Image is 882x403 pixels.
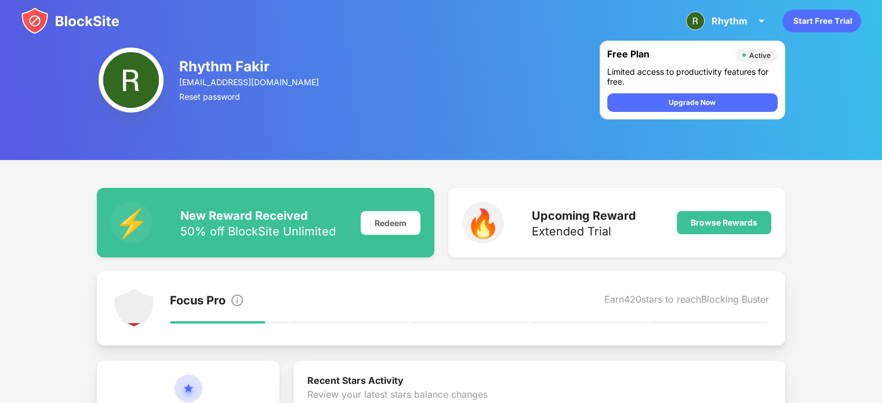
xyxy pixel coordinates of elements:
div: Focus Pro [170,293,226,310]
div: ⚡️ [111,202,153,244]
div: Extended Trial [532,226,636,237]
div: 50% off BlockSite Unlimited [180,226,336,237]
div: Recent Stars Activity [307,375,771,389]
div: Browse Rewards [691,218,757,227]
img: blocksite-icon.svg [21,7,119,35]
div: Rhythm Fakir [179,58,321,75]
img: ACg8ocINP5-_HkQiXvVDQTPGEdl-RUrw-qwsOWqjY3XgBgDa3aq8xg=s96-c [99,48,164,112]
div: Limited access to productivity features for free. [607,67,778,86]
img: info.svg [230,293,244,307]
div: New Reward Received [180,209,336,223]
div: [EMAIL_ADDRESS][DOMAIN_NAME] [179,77,321,87]
div: Free Plan [607,48,729,62]
div: 🔥 [462,202,504,244]
div: animation [782,9,861,32]
img: ACg8ocINP5-_HkQiXvVDQTPGEdl-RUrw-qwsOWqjY3XgBgDa3aq8xg=s96-c [686,12,705,30]
img: points-level-1.svg [113,288,155,329]
div: Active [749,51,771,60]
div: Upcoming Reward [532,209,636,223]
div: Rhythm [712,15,747,27]
div: Redeem [361,211,420,235]
div: Earn 420 stars to reach Blocking Buster [604,293,769,310]
div: Upgrade Now [669,97,716,108]
div: Reset password [179,92,321,101]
